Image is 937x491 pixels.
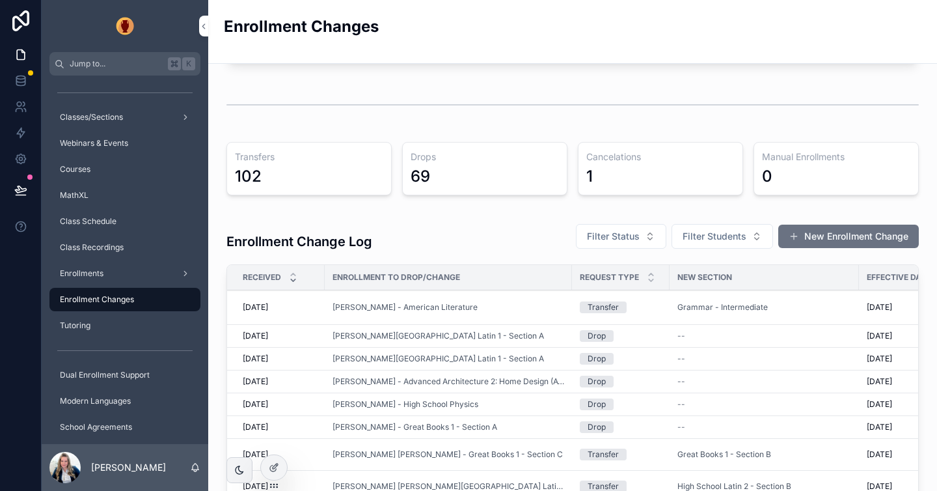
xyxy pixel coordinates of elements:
[677,422,851,432] a: --
[333,302,564,313] a: [PERSON_NAME] - American Literature
[683,230,746,243] span: Filter Students
[333,376,564,387] a: [PERSON_NAME] - Advanced Architecture 2: Home Design (AYOP)
[333,331,564,341] a: [PERSON_NAME][GEOGRAPHIC_DATA] Latin 1 - Section A
[586,150,735,163] h3: Cancelations
[60,422,132,432] span: School Agreements
[42,76,208,444] div: scrollable content
[580,302,662,313] a: Transfer
[60,294,134,305] span: Enrollment Changes
[49,314,200,337] a: Tutoring
[49,158,200,181] a: Courses
[60,320,90,331] span: Tutoring
[587,230,640,243] span: Filter Status
[333,399,564,410] a: [PERSON_NAME] - High School Physics
[677,272,732,283] span: New Section
[49,389,200,413] a: Modern Languages
[588,449,619,460] div: Transfer
[60,396,131,406] span: Modern Languages
[588,302,619,313] div: Transfer
[333,449,564,460] a: [PERSON_NAME] [PERSON_NAME] - Great Books 1 - Section C
[243,449,317,460] a: [DATE]
[60,242,124,253] span: Class Recordings
[677,376,851,387] a: --
[677,354,851,364] a: --
[243,376,268,387] span: [DATE]
[333,422,564,432] a: [PERSON_NAME] - Great Books 1 - Section A
[243,331,268,341] span: [DATE]
[677,399,851,410] a: --
[243,354,268,364] span: [DATE]
[677,302,768,313] a: Grammar - Intermediate
[235,166,262,187] div: 102
[243,272,281,283] span: Received
[867,422,892,432] span: [DATE]
[580,272,639,283] span: Request Type
[243,331,317,341] a: [DATE]
[183,59,194,69] span: K
[243,302,317,313] a: [DATE]
[867,354,892,364] span: [DATE]
[677,354,685,364] span: --
[60,370,150,380] span: Dual Enrollment Support
[580,376,662,387] a: Drop
[411,150,559,163] h3: Drops
[49,132,200,155] a: Webinars & Events
[867,376,892,387] span: [DATE]
[672,224,773,249] button: Select Button
[243,449,268,460] span: [DATE]
[576,224,666,249] button: Select Button
[70,59,163,69] span: Jump to...
[588,330,606,342] div: Drop
[60,112,123,122] span: Classes/Sections
[235,150,383,163] h3: Transfers
[243,399,317,410] a: [DATE]
[60,164,90,175] span: Courses
[778,225,919,248] a: New Enrollment Change
[333,331,544,341] a: [PERSON_NAME][GEOGRAPHIC_DATA] Latin 1 - Section A
[677,331,685,341] span: --
[677,449,851,460] a: Great Books 1 - Section B
[588,376,606,387] div: Drop
[243,354,317,364] a: [DATE]
[867,272,930,283] span: Effective Date
[333,449,563,460] a: [PERSON_NAME] [PERSON_NAME] - Great Books 1 - Section C
[588,399,606,410] div: Drop
[60,216,116,227] span: Class Schedule
[677,422,685,432] span: --
[867,449,892,460] span: [DATE]
[60,190,88,201] span: MathXL
[49,363,200,387] a: Dual Enrollment Support
[243,422,268,432] span: [DATE]
[226,232,372,251] h3: Enrollment Change Log
[677,449,771,460] span: Great Books 1 - Section B
[580,449,662,460] a: Transfer
[762,166,772,187] div: 0
[586,166,593,187] div: 1
[49,210,200,233] a: Class Schedule
[49,105,200,129] a: Classes/Sections
[243,302,268,313] span: [DATE]
[867,399,892,410] span: [DATE]
[115,16,135,36] img: App logo
[333,354,564,364] a: [PERSON_NAME][GEOGRAPHIC_DATA] Latin 1 - Section A
[867,331,892,341] span: [DATE]
[91,461,166,474] p: [PERSON_NAME]
[224,16,379,37] h2: Enrollment Changes
[243,399,268,410] span: [DATE]
[580,330,662,342] a: Drop
[588,353,606,365] div: Drop
[333,302,478,313] a: [PERSON_NAME] - American Literature
[333,399,478,410] span: [PERSON_NAME] - High School Physics
[49,262,200,285] a: Enrollments
[333,272,460,283] span: Enrollment to Drop/Change
[333,354,544,364] span: [PERSON_NAME][GEOGRAPHIC_DATA] Latin 1 - Section A
[243,422,317,432] a: [DATE]
[333,422,497,432] a: [PERSON_NAME] - Great Books 1 - Section A
[762,150,910,163] h3: Manual Enrollments
[580,353,662,365] a: Drop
